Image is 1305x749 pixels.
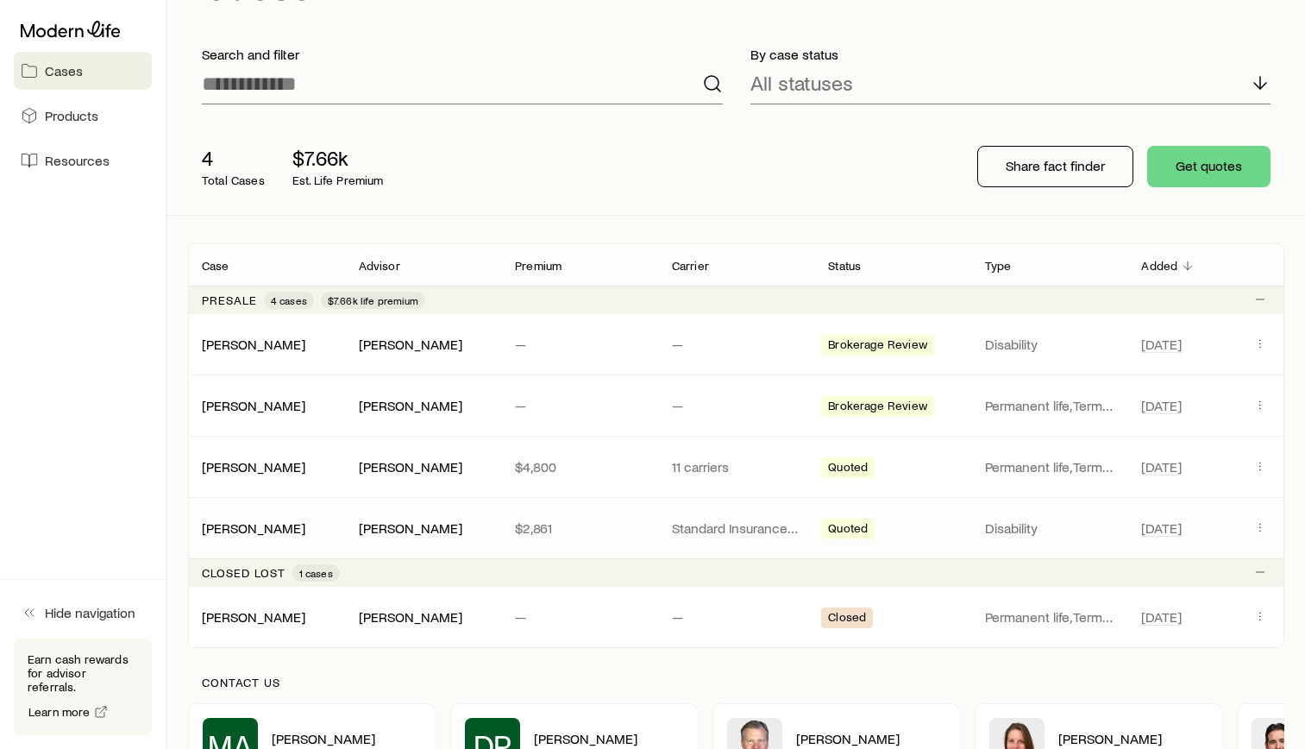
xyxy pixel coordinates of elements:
p: $2,861 [515,519,644,537]
span: Brokerage Review [828,399,927,417]
a: Cases [14,52,152,90]
span: Resources [45,152,110,169]
span: [DATE] [1141,336,1182,353]
div: Client cases [188,243,1284,648]
div: Earn cash rewards for advisor referrals.Learn more [14,639,152,735]
a: [PERSON_NAME] [202,458,305,475]
p: By case status [750,46,1271,63]
p: 4 [202,146,265,170]
p: Permanent life, Term life [985,458,1114,475]
p: Presale [202,293,257,307]
a: [PERSON_NAME] [202,608,305,625]
span: [DATE] [1141,608,1182,626]
button: Get quotes [1147,146,1270,187]
p: Type [985,259,1012,273]
p: $4,800 [515,458,644,475]
div: [PERSON_NAME] [359,336,462,354]
span: Cases [45,62,83,79]
div: [PERSON_NAME] [359,397,462,415]
p: 11 carriers [672,458,801,475]
p: Contact us [202,676,1270,689]
a: [PERSON_NAME] [202,397,305,413]
p: Est. Life Premium [292,173,384,187]
span: Brokerage Review [828,337,927,356]
div: [PERSON_NAME] [202,397,305,415]
p: Premium [515,259,562,273]
p: $7.66k [292,146,384,170]
p: Case [202,259,229,273]
p: Advisor [359,259,400,273]
p: Disability [985,336,1114,353]
span: [DATE] [1141,458,1182,475]
p: [PERSON_NAME] [534,730,684,747]
p: — [515,608,644,626]
p: — [672,397,801,414]
span: $7.66k life premium [328,293,418,307]
p: — [515,397,644,414]
span: Hide navigation [45,604,135,621]
p: Added [1141,259,1177,273]
p: Permanent life, Term life [985,397,1114,414]
p: Earn cash rewards for advisor referrals. [28,652,138,694]
p: Status [828,259,861,273]
p: Permanent life, Term life [985,608,1114,626]
span: Products [45,107,98,124]
p: Share fact finder [1006,157,1105,174]
a: [PERSON_NAME] [202,519,305,536]
span: [DATE] [1141,397,1182,414]
p: Carrier [672,259,709,273]
p: — [672,608,801,626]
a: [PERSON_NAME] [202,336,305,352]
div: [PERSON_NAME] [359,608,462,626]
a: Resources [14,142,152,179]
div: [PERSON_NAME] [202,519,305,538]
button: Hide navigation [14,594,152,632]
div: [PERSON_NAME] [202,336,305,354]
p: Search and filter [202,46,723,63]
span: 4 cases [271,293,307,307]
span: Quoted [828,460,868,478]
span: Quoted [828,521,868,539]
p: Standard Insurance Company [672,519,801,537]
p: — [515,336,644,353]
p: [PERSON_NAME] [796,730,946,747]
p: Total Cases [202,173,265,187]
p: [PERSON_NAME] [272,730,422,747]
p: Closed lost [202,566,285,580]
span: Closed [828,610,866,628]
div: [PERSON_NAME] [202,458,305,476]
div: [PERSON_NAME] [359,519,462,538]
p: [PERSON_NAME] [1058,730,1208,747]
span: [DATE] [1141,519,1182,537]
div: [PERSON_NAME] [359,458,462,476]
p: Disability [985,519,1114,537]
span: Learn more [28,706,91,718]
a: Products [14,97,152,135]
button: Share fact finder [977,146,1133,187]
p: — [672,336,801,353]
span: 1 cases [299,566,333,580]
div: [PERSON_NAME] [202,608,305,626]
p: All statuses [750,71,853,95]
